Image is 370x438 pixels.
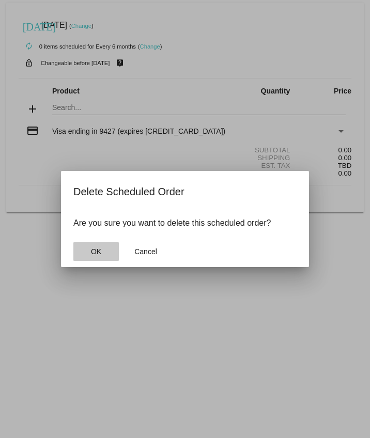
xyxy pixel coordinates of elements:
span: OK [91,247,101,256]
button: Close dialog [73,242,119,261]
p: Are you sure you want to delete this scheduled order? [73,218,297,228]
h2: Delete Scheduled Order [73,183,297,200]
span: Cancel [134,247,157,256]
button: Close dialog [123,242,168,261]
